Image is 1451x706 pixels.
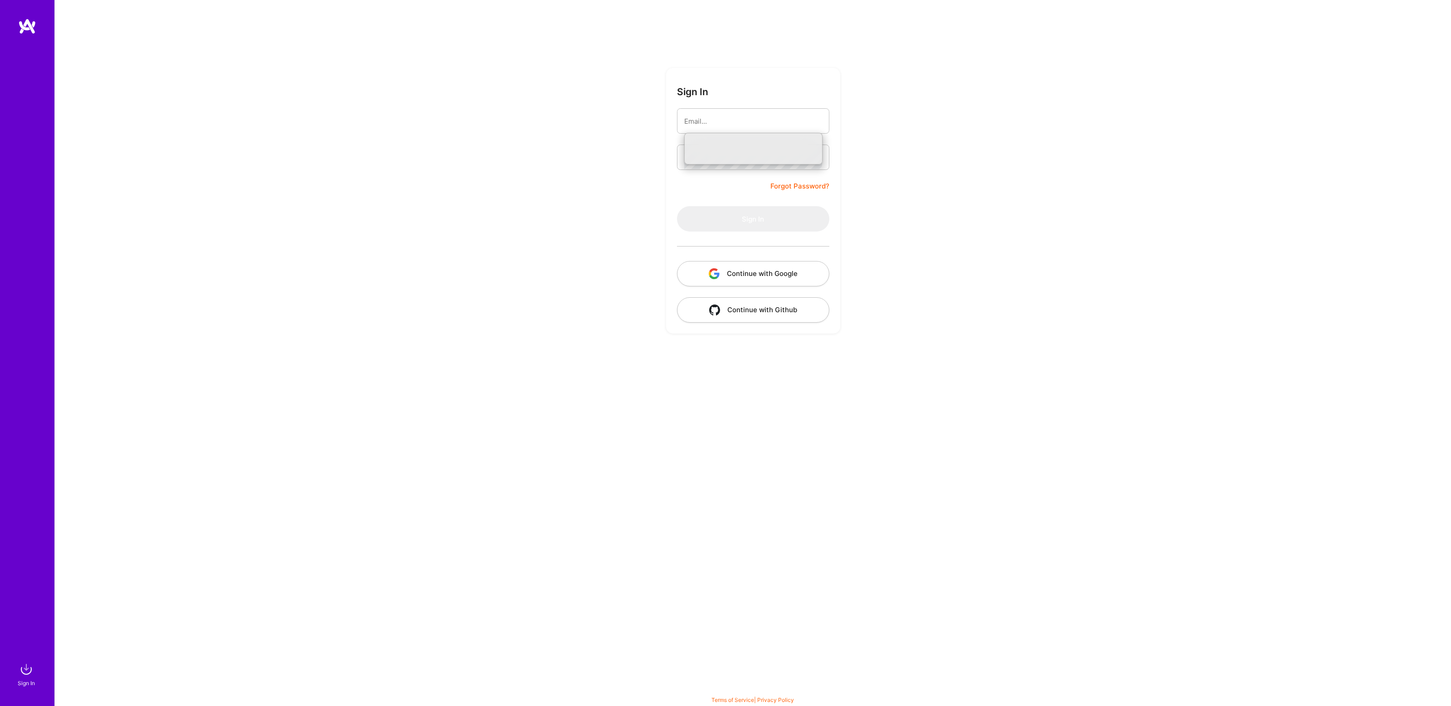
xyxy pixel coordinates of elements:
a: Terms of Service [711,696,754,703]
button: Sign In [677,206,829,232]
span: | [711,696,794,703]
a: Forgot Password? [770,181,829,192]
img: icon [709,305,720,315]
button: Continue with Google [677,261,829,286]
img: sign in [17,660,35,678]
input: Email... [684,110,822,133]
div: © 2025 ATeams Inc., All rights reserved. [54,679,1451,701]
div: Sign In [18,678,35,688]
img: logo [18,18,36,34]
img: icon [709,268,720,279]
a: sign inSign In [19,660,35,688]
button: Continue with Github [677,297,829,323]
a: Privacy Policy [757,696,794,703]
h3: Sign In [677,86,708,97]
